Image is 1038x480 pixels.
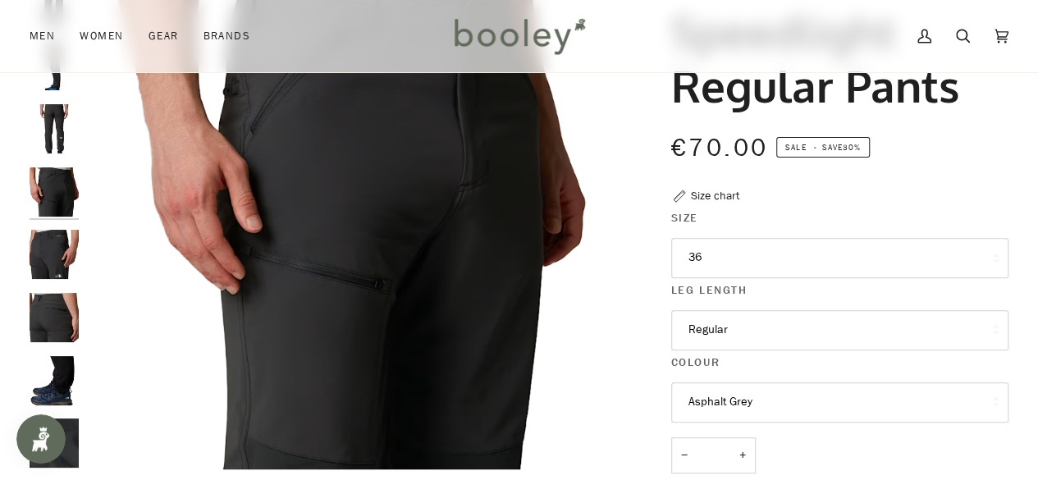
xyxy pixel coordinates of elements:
span: Brands [203,28,250,44]
span: Sale [785,141,806,153]
button: Regular [671,310,1008,350]
span: Women [80,28,123,44]
button: Asphalt Grey [671,382,1008,423]
span: Leg Length [671,281,747,299]
span: Save [776,137,870,158]
span: Gear [149,28,179,44]
button: 36 [671,238,1008,278]
span: Size [671,209,698,226]
div: Size chart [691,187,739,204]
img: The North Face Men's Speedlight Regular Pants Asphalt Grey - Booley Galway [30,104,79,153]
img: The North Face Men's Speedlight Regular Pants TNF Black - Booley Galway [30,356,79,405]
iframe: Button to open loyalty program pop-up [16,414,66,464]
em: • [808,141,821,153]
input: Quantity [671,437,756,474]
button: − [671,437,697,474]
button: + [729,437,756,474]
span: €70.00 [671,131,768,165]
img: The North Face Men's Speedlight Regular Pants Asphalt Grey - Booley Galway [30,167,79,217]
img: The North Face Men's Speedlight Regular Pants Asphalt Grey - Booley Galway [30,230,79,279]
img: Booley [447,12,591,60]
span: Colour [671,354,720,371]
span: 30% [843,141,861,153]
img: The North Face Men's Speedlight Regular Pants Asphalt Grey - Booley Galway [30,293,79,342]
span: Men [30,28,55,44]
